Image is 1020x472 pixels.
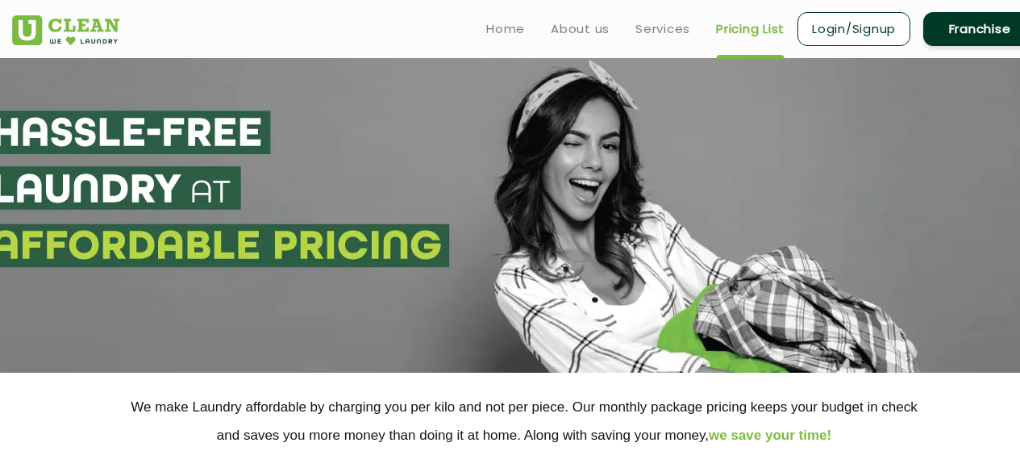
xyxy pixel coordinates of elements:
a: Home [486,19,525,39]
a: Pricing List [716,19,785,39]
span: we save your time! [709,428,831,443]
a: About us [551,19,610,39]
a: Services [635,19,690,39]
a: Login/Signup [797,12,910,46]
img: UClean Laundry and Dry Cleaning [12,15,119,45]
